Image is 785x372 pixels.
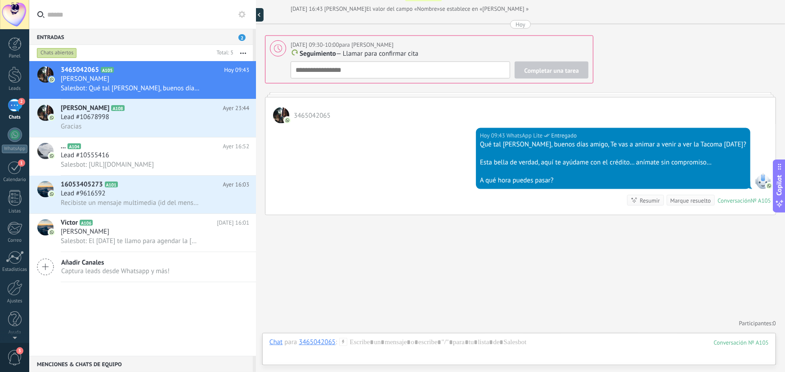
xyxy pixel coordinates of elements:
img: icon [49,115,55,121]
div: Conversación [718,197,751,204]
span: se establece en «[PERSON_NAME] » [440,4,529,13]
span: [PERSON_NAME] [61,75,109,84]
span: Arturo Guerra [324,5,366,13]
span: 3465042065 [61,66,99,75]
span: 16053405273 [61,180,103,189]
span: 3465042065 [294,111,331,120]
div: Estadísticas [2,267,28,273]
span: 2 [18,98,25,105]
span: Hoy 09:43 [224,66,249,75]
div: Total: 5 [213,49,233,58]
button: Más [233,45,253,61]
span: Lead #10678998 [61,113,109,122]
span: Gracias [61,122,81,131]
span: Victor [61,218,78,227]
div: Chats [2,115,28,120]
span: ... [61,142,66,151]
a: avatariconVictorA106[DATE] 16:01[PERSON_NAME]Salesbot: El [DATE] te llamo para agendar la [PERSON... [29,214,256,252]
div: 3465042065 [299,338,336,346]
span: [DATE] 16:01 [217,218,249,227]
span: [DATE] 09:30-10:00 [291,41,339,49]
span: 3465042065 [273,107,289,124]
span: Añadir Canales [61,258,170,267]
span: WhatsApp Lite [507,131,543,140]
div: 105 [714,339,769,346]
span: Seguimiento [300,49,336,58]
span: 3 [16,347,23,354]
div: Marque resuelto [670,196,711,205]
a: avataricon16053405273A101Ayer 16:03Lead #9616592Recibiste un mensaje multimedia (id del mensaje: ... [29,176,256,213]
div: Qué tal [PERSON_NAME], buenos días amigo, Te vas a animar a venir a ver la Tacoma [DATE]? [480,140,746,149]
span: Captura leads desde Whatsapp y más! [61,267,170,275]
img: icon [49,229,55,235]
div: Correo [2,238,28,244]
span: Recibiste un mensaje multimedia (id del mensaje: 3A47376AB5E698838D28). Espera a que se cargue o ... [61,199,200,207]
div: Leads [2,86,28,92]
div: Hoy 09:43 [480,131,507,140]
div: Menciones & Chats de equipo [29,356,253,372]
img: icon [49,191,55,197]
div: Calendario [2,177,28,183]
div: Resumir [640,196,660,205]
span: WhatsApp Lite [755,173,771,189]
span: Completar una tarea [524,67,579,74]
img: com.amocrm.amocrmwa.svg [766,183,772,189]
div: Listas [2,208,28,214]
span: A105 [101,67,114,73]
div: Ajustes [2,298,28,304]
span: [PERSON_NAME] [61,227,109,236]
div: Esta bella de verdad, aquí te ayúdame con el crédito… anímate sin compromiso… [480,158,746,167]
span: Salesbot: El [DATE] te llamo para agendar la [PERSON_NAME] ! [61,237,200,245]
a: avataricon...A104Ayer 16:52Lead #10555416Salesbot: [URL][DOMAIN_NAME] [29,137,256,175]
div: WhatsApp [2,145,27,153]
span: Copilot [775,175,784,196]
div: [DATE] 16:43 [291,4,324,13]
button: Completar una tarea [515,62,588,79]
span: : [336,338,337,347]
span: A106 [80,220,93,226]
img: icon [49,153,55,159]
span: Ayer 23:44 [223,104,249,113]
span: 1 [18,159,25,167]
img: icon [49,76,55,83]
img: com.amocrm.amocrmwa.svg [284,117,291,124]
div: № A105 [751,197,771,204]
div: Panel [2,53,28,59]
div: para [PERSON_NAME] [291,40,394,49]
a: avataricon[PERSON_NAME]A108Ayer 23:44Lead #10678998Gracias [29,99,256,137]
div: Mostrar [250,8,264,22]
span: 0 [773,320,776,328]
div: Entradas [29,29,253,45]
p: — Llamar para confirmar cita [291,49,588,58]
span: El valor del campo «Nombre» [366,4,440,13]
span: Entregado [551,131,577,140]
span: A108 [111,105,124,111]
a: Participantes:0 [739,320,776,328]
div: A qué hora puedes pasar? [480,176,746,185]
span: Lead #10555416 [61,151,109,160]
div: Chats abiertos [37,48,77,58]
span: Salesbot: [URL][DOMAIN_NAME] [61,160,154,169]
a: avataricon3465042065A105Hoy 09:43[PERSON_NAME]Salesbot: Qué tal [PERSON_NAME], buenos días amigo,... [29,61,256,99]
span: Salesbot: Qué tal [PERSON_NAME], buenos días amigo, Te vas a animar a venir a ver la Tacoma [DATE... [61,84,200,93]
div: Hoy [516,20,525,29]
span: A104 [67,143,81,149]
span: [PERSON_NAME] [61,104,109,113]
span: para [284,338,297,347]
span: 2 [238,34,246,41]
span: Ayer 16:52 [223,142,249,151]
span: Lead #9616592 [61,189,105,198]
span: Ayer 16:03 [223,180,249,189]
span: A101 [105,182,118,187]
